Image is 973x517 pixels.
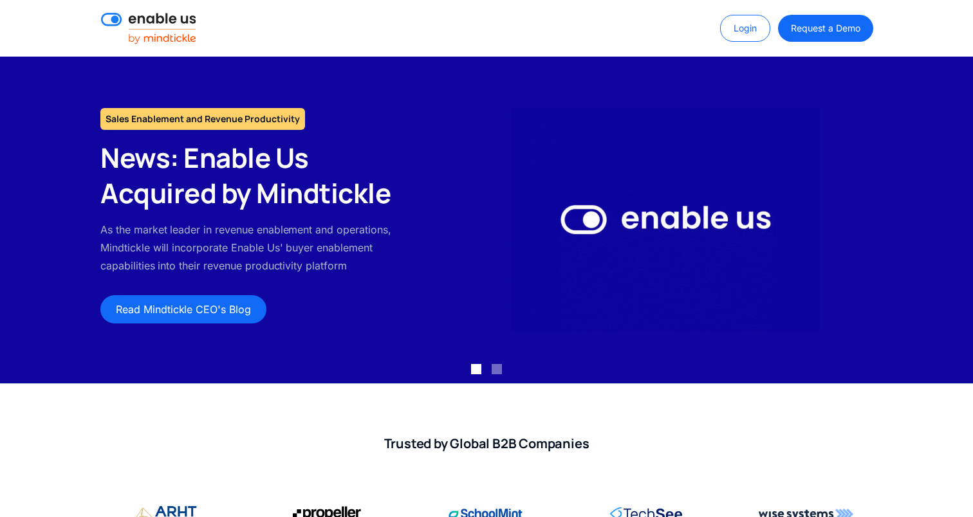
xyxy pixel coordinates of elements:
[492,364,502,374] div: Show slide 2 of 2
[100,140,407,210] h2: News: Enable Us Acquired by Mindtickle
[778,15,873,42] a: Request a Demo
[471,364,481,374] div: Show slide 1 of 2
[100,108,305,130] h1: Sales Enablement and Revenue Productivity
[100,295,266,323] a: Read Mindtickle CEO's Blog
[720,15,770,42] a: Login
[922,57,973,383] div: next slide
[100,435,873,452] h2: Trusted by Global B2B Companies
[511,108,820,332] img: Enable Us by Mindtickle
[100,221,407,275] p: As the market leader in revenue enablement and operations, Mindtickle will incorporate Enable Us'...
